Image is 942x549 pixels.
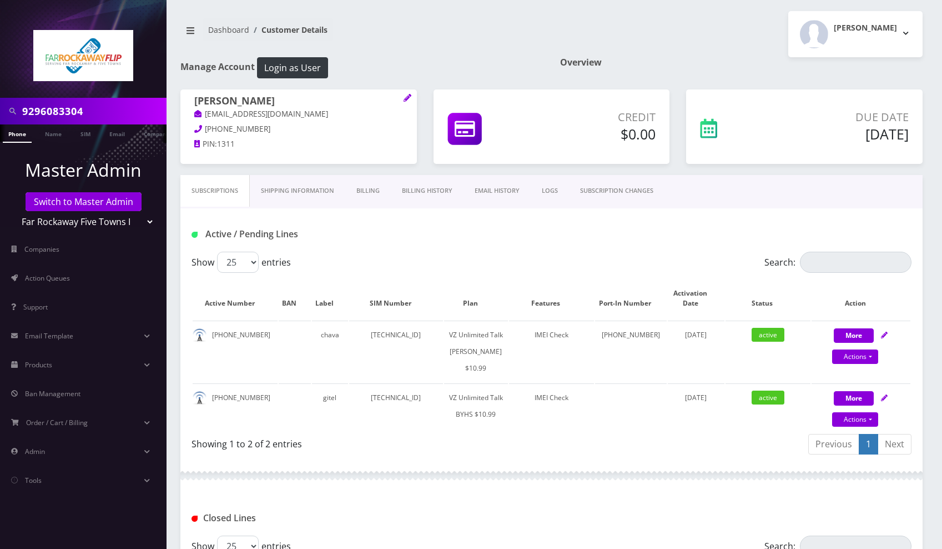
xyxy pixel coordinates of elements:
[25,360,52,370] span: Products
[194,139,217,150] a: PIN:
[25,331,73,341] span: Email Template
[878,434,911,455] a: Next
[26,418,88,427] span: Order / Cart / Billing
[194,95,403,108] h1: [PERSON_NAME]
[668,277,724,320] th: Activation Date: activate to sort column ascending
[832,412,878,427] a: Actions
[205,124,270,134] span: [PHONE_NUMBER]
[312,321,348,382] td: chava
[595,277,667,320] th: Port-In Number: activate to sort column ascending
[104,124,130,142] a: Email
[509,327,594,343] div: IMEI Check
[349,383,443,428] td: [TECHNICAL_ID]
[250,175,345,207] a: Shipping Information
[25,273,70,283] span: Action Queues
[800,252,911,273] input: Search:
[25,447,45,456] span: Admin
[752,391,784,405] span: active
[444,383,508,428] td: VZ Unlimited Talk BYHS $10.99
[39,124,67,142] a: Name
[509,277,594,320] th: Features: activate to sort column ascending
[541,109,656,126] p: Credit
[75,124,96,142] a: SIM
[808,434,859,455] a: Previous
[26,192,142,211] a: Switch to Master Admin
[193,383,278,428] td: [PHONE_NUMBER]
[255,61,328,73] a: Login as User
[595,321,667,382] td: [PHONE_NUMBER]
[192,433,543,451] div: Showing 1 to 2 of 2 entries
[192,232,198,238] img: Active / Pending Lines
[192,513,420,523] h1: Closed Lines
[832,350,878,364] a: Actions
[25,476,42,485] span: Tools
[192,516,198,522] img: Closed Lines
[775,126,909,142] h5: [DATE]
[193,391,206,405] img: default.png
[193,277,278,320] th: Active Number: activate to sort column ascending
[509,390,594,406] div: IMEI Check
[24,244,59,254] span: Companies
[349,321,443,382] td: [TECHNICAL_ID]
[249,24,328,36] li: Customer Details
[764,252,911,273] label: Search:
[138,124,175,142] a: Company
[33,30,133,81] img: Far Rockaway Five Towns Flip
[312,277,348,320] th: Label: activate to sort column ascending
[752,328,784,342] span: active
[560,57,923,68] h1: Overview
[812,277,911,320] th: Action: activate to sort column ascending
[192,252,291,273] label: Show entries
[208,24,249,35] a: Dashboard
[444,321,508,382] td: VZ Unlimited Talk [PERSON_NAME] $10.99
[834,328,874,343] button: More
[193,321,278,382] td: [PHONE_NUMBER]
[180,57,543,78] h1: Manage Account
[391,175,464,207] a: Billing History
[569,175,664,207] a: SUBSCRIPTION CHANGES
[685,330,707,340] span: [DATE]
[531,175,569,207] a: LOGS
[685,393,707,402] span: [DATE]
[444,277,508,320] th: Plan: activate to sort column ascending
[180,175,250,207] a: Subscriptions
[180,18,543,50] nav: breadcrumb
[859,434,878,455] a: 1
[345,175,391,207] a: Billing
[541,126,656,142] h5: $0.00
[217,252,259,273] select: Showentries
[788,11,923,57] button: [PERSON_NAME]
[312,383,348,428] td: gitel
[834,23,897,33] h2: [PERSON_NAME]
[194,109,328,120] a: [EMAIL_ADDRESS][DOMAIN_NAME]
[25,389,80,398] span: Ban Management
[3,124,32,143] a: Phone
[23,302,48,312] span: Support
[217,139,235,149] span: 1311
[464,175,531,207] a: EMAIL HISTORY
[22,101,164,122] input: Search in Company
[775,109,909,126] p: Due Date
[192,229,420,239] h1: Active / Pending Lines
[279,277,311,320] th: BAN: activate to sort column ascending
[726,277,810,320] th: Status: activate to sort column ascending
[257,57,328,78] button: Login as User
[834,391,874,406] button: More
[193,328,206,342] img: default.png
[349,277,443,320] th: SIM Number: activate to sort column ascending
